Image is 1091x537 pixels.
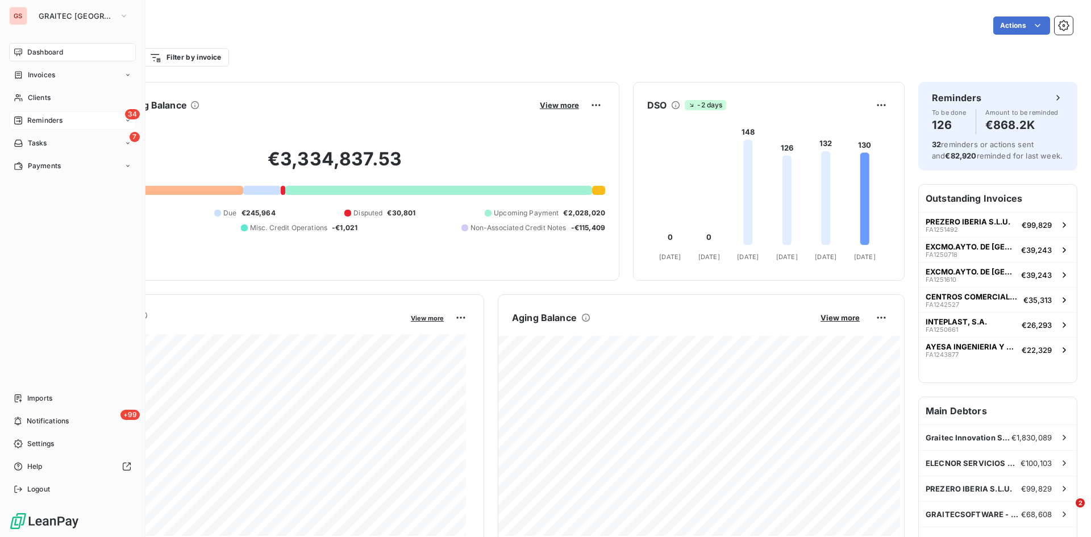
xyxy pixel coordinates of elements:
[1076,498,1085,507] span: 2
[919,212,1077,237] button: PREZERO IBERIA S.L.U.FA1251492€99,829
[540,101,579,110] span: View more
[926,510,1021,519] span: GRAITECSOFTWARE - Software para Arquitet
[926,326,958,333] span: FA1250661
[28,93,51,103] span: Clients
[926,242,1017,251] span: EXCMO.AYTO. DE [GEOGRAPHIC_DATA][PERSON_NAME]
[27,416,69,426] span: Notifications
[27,47,63,57] span: Dashboard
[332,223,357,233] span: -€1,021
[1022,220,1052,230] span: €99,829
[1021,245,1052,255] span: €39,243
[815,253,836,261] tspan: [DATE]
[250,223,327,233] span: Misc. Credit Operations
[926,351,959,358] span: FA1243877
[1021,510,1052,519] span: €68,608
[1052,498,1080,526] iframe: Intercom live chat
[1022,345,1052,355] span: €22,329
[571,223,605,233] span: -€115,409
[926,267,1017,276] span: EXCMO.AYTO. DE [GEOGRAPHIC_DATA][PERSON_NAME]
[28,70,55,80] span: Invoices
[919,337,1077,362] button: AYESA INGENIERIA Y ARQUITECTURA S.A.FA1243877€22,329
[223,208,236,218] span: Due
[926,317,987,326] span: INTEPLAST, S.A.
[698,253,720,261] tspan: [DATE]
[494,208,559,218] span: Upcoming Payment
[919,262,1077,287] button: EXCMO.AYTO. DE [GEOGRAPHIC_DATA][PERSON_NAME]FA1251610€39,243
[1021,459,1052,468] span: €100,103
[926,301,959,308] span: FA1242527
[926,292,1019,301] span: CENTROS COMERCIALES CARREFOUR SA
[926,251,957,258] span: FA1250718
[737,253,759,261] tspan: [DATE]
[142,48,228,66] button: Filter by invoice
[536,100,582,110] button: View more
[926,342,1017,351] span: AYESA INGENIERIA Y ARQUITECTURA S.A.
[470,223,567,233] span: Non-Associated Credit Notes
[685,100,726,110] span: -2 days
[241,208,276,218] span: €245,964
[919,287,1077,312] button: CENTROS COMERCIALES CARREFOUR SAFA1242527€35,313
[64,148,605,182] h2: €3,334,837.53
[27,461,43,472] span: Help
[125,109,140,119] span: 34
[9,7,27,25] div: GS
[39,11,115,20] span: GRAITEC [GEOGRAPHIC_DATA]
[821,313,860,322] span: View more
[27,484,50,494] span: Logout
[926,226,958,233] span: FA1251492
[9,512,80,530] img: Logo LeanPay
[919,397,1077,424] h6: Main Debtors
[926,484,1012,493] span: PREZERO IBERIA S.L.U.
[27,393,52,403] span: Imports
[1021,270,1052,280] span: €39,243
[28,161,61,171] span: Payments
[1021,484,1052,493] span: €99,829
[817,313,863,323] button: View more
[985,109,1059,116] span: Amount to be reminded
[932,140,941,149] span: 32
[1023,295,1052,305] span: €35,313
[563,208,605,218] span: €2,028,020
[985,116,1059,134] h4: €868.2K
[919,237,1077,262] button: EXCMO.AYTO. DE [GEOGRAPHIC_DATA][PERSON_NAME]FA1250718€39,243
[130,132,140,142] span: 7
[932,116,967,134] h4: 126
[387,208,415,218] span: €30,801
[926,276,956,283] span: FA1251610
[27,115,63,126] span: Reminders
[854,253,876,261] tspan: [DATE]
[353,208,382,218] span: Disputed
[932,140,1063,160] span: reminders or actions sent and reminded for last week.
[926,433,1011,442] span: Graitec Innovation SAS
[28,138,47,148] span: Tasks
[659,253,681,261] tspan: [DATE]
[1022,320,1052,330] span: €26,293
[411,314,444,322] span: View more
[647,98,667,112] h6: DSO
[120,410,140,420] span: +99
[932,109,967,116] span: To be done
[926,217,1010,226] span: PREZERO IBERIA S.L.U.
[932,91,981,105] h6: Reminders
[512,311,577,324] h6: Aging Balance
[919,312,1077,337] button: INTEPLAST, S.A.FA1250661€26,293
[993,16,1050,35] button: Actions
[1011,433,1052,442] span: €1,830,089
[776,253,798,261] tspan: [DATE]
[926,459,1021,468] span: ELECNOR SERVICIOS Y PROYECTOS,S.A.U.
[27,439,54,449] span: Settings
[945,151,976,160] span: €82,920
[9,457,136,476] a: Help
[64,322,403,334] span: Monthly Revenue
[919,185,1077,212] h6: Outstanding Invoices
[407,313,447,323] button: View more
